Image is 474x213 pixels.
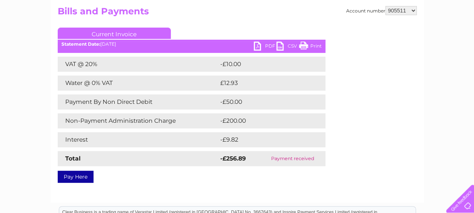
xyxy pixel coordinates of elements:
h2: Bills and Payments [58,6,417,20]
a: Contact [424,32,442,38]
td: -£200.00 [218,113,313,128]
a: CSV [276,42,299,52]
b: Statement Date: [61,41,100,47]
div: Clear Business is a trading name of Verastar Limited (registered in [GEOGRAPHIC_DATA] No. 3667643... [59,4,416,37]
td: Interest [58,132,218,147]
a: Blog [408,32,419,38]
img: logo.png [17,20,55,43]
strong: Total [65,155,81,162]
div: [DATE] [58,42,325,47]
td: -£10.00 [218,57,311,72]
strong: -£256.89 [220,155,246,162]
a: Energy [360,32,377,38]
a: Telecoms [381,32,404,38]
a: 0333 014 3131 [332,4,384,13]
td: Water @ 0% VAT [58,76,218,91]
td: £12.93 [218,76,310,91]
td: -£50.00 [218,94,312,110]
td: Payment received [259,151,325,166]
td: Non-Payment Administration Charge [58,113,218,128]
a: PDF [254,42,276,52]
a: Log out [449,32,467,38]
div: Account number [346,6,417,15]
td: Payment By Non Direct Debit [58,94,218,110]
a: Print [299,42,322,52]
a: Water [341,32,356,38]
a: Pay Here [58,171,94,183]
td: VAT @ 20% [58,57,218,72]
td: -£9.82 [218,132,310,147]
a: Current Invoice [58,28,171,39]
